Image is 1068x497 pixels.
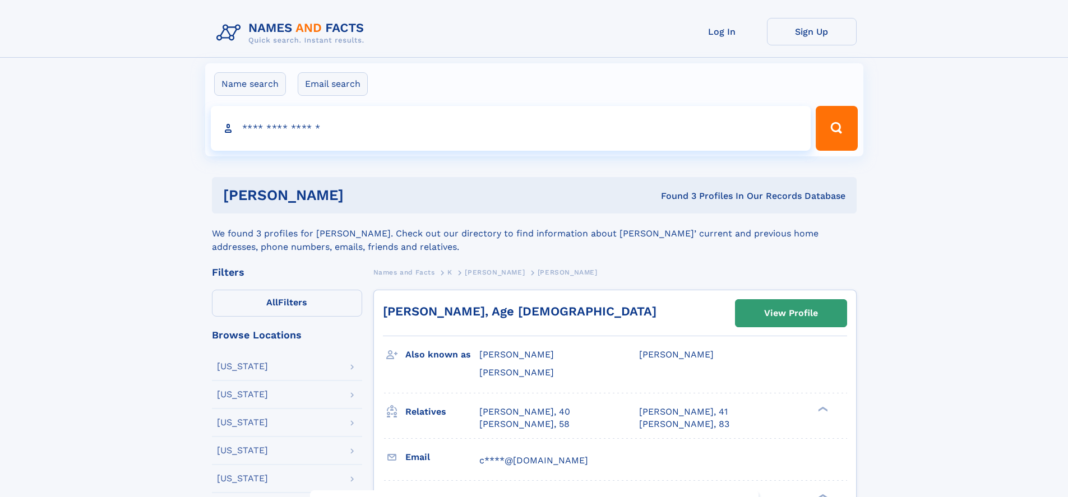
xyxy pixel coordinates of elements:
[639,349,714,360] span: [PERSON_NAME]
[764,300,818,326] div: View Profile
[212,290,362,317] label: Filters
[212,267,362,277] div: Filters
[212,18,373,48] img: Logo Names and Facts
[447,268,452,276] span: K
[447,265,452,279] a: K
[298,72,368,96] label: Email search
[217,390,268,399] div: [US_STATE]
[479,367,554,378] span: [PERSON_NAME]
[479,349,554,360] span: [PERSON_NAME]
[383,304,656,318] a: [PERSON_NAME], Age [DEMOGRAPHIC_DATA]
[212,213,857,254] div: We found 3 profiles for [PERSON_NAME]. Check out our directory to find information about [PERSON_...
[373,265,435,279] a: Names and Facts
[223,188,502,202] h1: [PERSON_NAME]
[217,418,268,427] div: [US_STATE]
[639,418,729,430] a: [PERSON_NAME], 83
[639,406,728,418] a: [PERSON_NAME], 41
[767,18,857,45] a: Sign Up
[405,448,479,467] h3: Email
[217,362,268,371] div: [US_STATE]
[465,265,525,279] a: [PERSON_NAME]
[816,106,857,151] button: Search Button
[405,345,479,364] h3: Also known as
[465,268,525,276] span: [PERSON_NAME]
[217,474,268,483] div: [US_STATE]
[266,297,278,308] span: All
[736,300,847,327] a: View Profile
[677,18,767,45] a: Log In
[479,406,570,418] a: [PERSON_NAME], 40
[479,418,570,430] a: [PERSON_NAME], 58
[217,446,268,455] div: [US_STATE]
[815,405,829,412] div: ❯
[502,190,845,202] div: Found 3 Profiles In Our Records Database
[538,268,598,276] span: [PERSON_NAME]
[214,72,286,96] label: Name search
[211,106,811,151] input: search input
[212,330,362,340] div: Browse Locations
[405,402,479,421] h3: Relatives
